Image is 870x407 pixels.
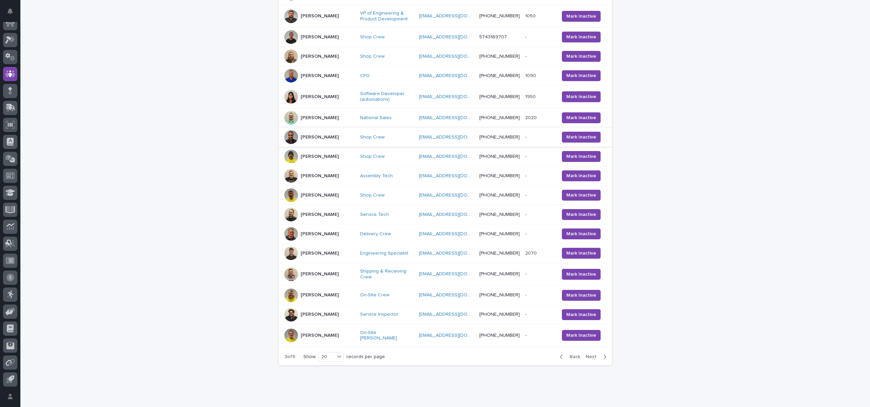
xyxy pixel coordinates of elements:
a: [EMAIL_ADDRESS][DOMAIN_NAME] [419,154,496,159]
a: Engineering Specialist [360,251,408,256]
p: [PERSON_NAME] [301,231,339,237]
a: [EMAIL_ADDRESS][DOMAIN_NAME] [419,251,496,256]
a: [EMAIL_ADDRESS][DOMAIN_NAME] [419,173,496,178]
p: [PERSON_NAME] [301,134,339,140]
a: 5743169707 [479,35,507,39]
a: National Sales [360,115,392,121]
p: - [525,172,528,179]
span: Mark Inactive [566,34,596,40]
button: Mark Inactive [562,70,601,81]
button: Mark Inactive [562,209,601,220]
a: [EMAIL_ADDRESS][DOMAIN_NAME] [419,14,496,18]
button: Mark Inactive [562,170,601,181]
a: [PHONE_NUMBER] [479,115,520,120]
a: CFO [360,73,370,79]
p: [PERSON_NAME] [301,271,339,277]
button: Mark Inactive [562,269,601,280]
p: records per page [347,354,385,360]
p: [PERSON_NAME] [301,212,339,218]
button: Mark Inactive [562,330,601,341]
tr: [PERSON_NAME]National Sales [EMAIL_ADDRESS][DOMAIN_NAME] [PHONE_NUMBER]20202020 Mark Inactive [279,108,612,127]
tr: [PERSON_NAME]Assembly Tech [EMAIL_ADDRESS][DOMAIN_NAME] [PHONE_NUMBER]-- Mark Inactive [279,166,612,185]
a: [EMAIL_ADDRESS][DOMAIN_NAME] [419,135,496,140]
a: [EMAIL_ADDRESS][DOMAIN_NAME] [419,54,496,59]
button: Mark Inactive [562,151,601,162]
a: [PHONE_NUMBER] [479,173,520,178]
a: [EMAIL_ADDRESS][DOMAIN_NAME] [419,94,496,99]
a: Shop Crew [360,192,385,198]
span: Mark Inactive [566,211,596,218]
button: Mark Inactive [562,290,601,301]
a: Service Inspector [360,312,398,317]
p: 1050 [525,12,537,19]
tr: [PERSON_NAME]Shipping & Receiving Crew [EMAIL_ADDRESS][DOMAIN_NAME] [PHONE_NUMBER]-- Mark Inactive [279,263,612,285]
button: Back [554,354,583,360]
span: Back [566,354,580,359]
a: [PHONE_NUMBER] [479,193,520,198]
span: Next [586,354,601,359]
span: Mark Inactive [566,172,596,179]
tr: [PERSON_NAME]Shop Crew [EMAIL_ADDRESS][DOMAIN_NAME] [PHONE_NUMBER]-- Mark Inactive [279,47,612,66]
button: Mark Inactive [562,51,601,62]
p: [PERSON_NAME] [301,73,339,79]
tr: [PERSON_NAME]VP of Engineering & Product Development [EMAIL_ADDRESS][DOMAIN_NAME] [PHONE_NUMBER]1... [279,5,612,27]
a: Service Tech [360,212,389,218]
div: 20 [319,353,335,360]
button: Notifications [3,4,17,18]
span: Mark Inactive [566,153,596,160]
button: Mark Inactive [562,91,601,102]
span: Mark Inactive [566,292,596,299]
button: Mark Inactive [562,309,601,320]
a: [EMAIL_ADDRESS][DOMAIN_NAME] [419,35,496,39]
button: Mark Inactive [562,248,601,259]
p: - [525,152,528,160]
tr: [PERSON_NAME]CFO [EMAIL_ADDRESS][DOMAIN_NAME] [PHONE_NUMBER]10901090 Mark Inactive [279,66,612,86]
tr: [PERSON_NAME]On-Site Crew [EMAIL_ADDRESS][DOMAIN_NAME] [PHONE_NUMBER]-- Mark Inactive [279,285,612,305]
p: [PERSON_NAME] [301,34,339,40]
a: Shop Crew [360,34,385,40]
p: - [525,52,528,59]
button: Mark Inactive [562,32,601,42]
div: Notifications [8,8,17,19]
p: [PERSON_NAME] [301,192,339,198]
a: Shop Crew [360,154,385,160]
p: [PERSON_NAME] [301,312,339,317]
a: [EMAIL_ADDRESS][DOMAIN_NAME] [419,272,496,276]
button: Mark Inactive [562,190,601,201]
p: - [525,230,528,237]
p: [PERSON_NAME] [301,13,339,19]
p: [PERSON_NAME] [301,154,339,160]
tr: [PERSON_NAME]Shop Crew [EMAIL_ADDRESS][DOMAIN_NAME] [PHONE_NUMBER]-- Mark Inactive [279,147,612,166]
span: Mark Inactive [566,250,596,257]
a: [EMAIL_ADDRESS][DOMAIN_NAME] [419,312,496,317]
span: Mark Inactive [566,192,596,199]
a: [PHONE_NUMBER] [479,212,520,217]
button: Mark Inactive [562,228,601,239]
p: - [525,331,528,338]
a: [PHONE_NUMBER] [479,154,520,159]
span: Mark Inactive [566,230,596,237]
tr: [PERSON_NAME]Shop Crew [EMAIL_ADDRESS][DOMAIN_NAME] [PHONE_NUMBER]-- Mark Inactive [279,185,612,205]
a: Shop Crew [360,54,385,59]
tr: [PERSON_NAME]Software Developer (automations) [EMAIL_ADDRESS][DOMAIN_NAME] [PHONE_NUMBER]19501950... [279,86,612,108]
a: [EMAIL_ADDRESS][DOMAIN_NAME] [419,212,496,217]
a: [EMAIL_ADDRESS][DOMAIN_NAME] [419,333,496,338]
a: [PHONE_NUMBER] [479,272,520,276]
p: [PERSON_NAME] [301,333,339,338]
p: 2070 [525,249,538,256]
p: - [525,33,528,40]
button: Mark Inactive [562,11,601,22]
span: Mark Inactive [566,271,596,278]
a: [PHONE_NUMBER] [479,232,520,236]
span: Mark Inactive [566,53,596,60]
tr: [PERSON_NAME]Engineering Specialist [EMAIL_ADDRESS][DOMAIN_NAME] [PHONE_NUMBER]20702070 Mark Inac... [279,243,612,263]
p: - [525,191,528,198]
p: 1950 [525,93,537,100]
p: [PERSON_NAME] [301,292,339,298]
a: On-Site [PERSON_NAME] [360,330,414,341]
button: Next [583,354,612,360]
a: [PHONE_NUMBER] [479,333,520,338]
a: Software Developer (automations) [360,91,414,103]
a: [PHONE_NUMBER] [479,73,520,78]
a: Shop Crew [360,134,385,140]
